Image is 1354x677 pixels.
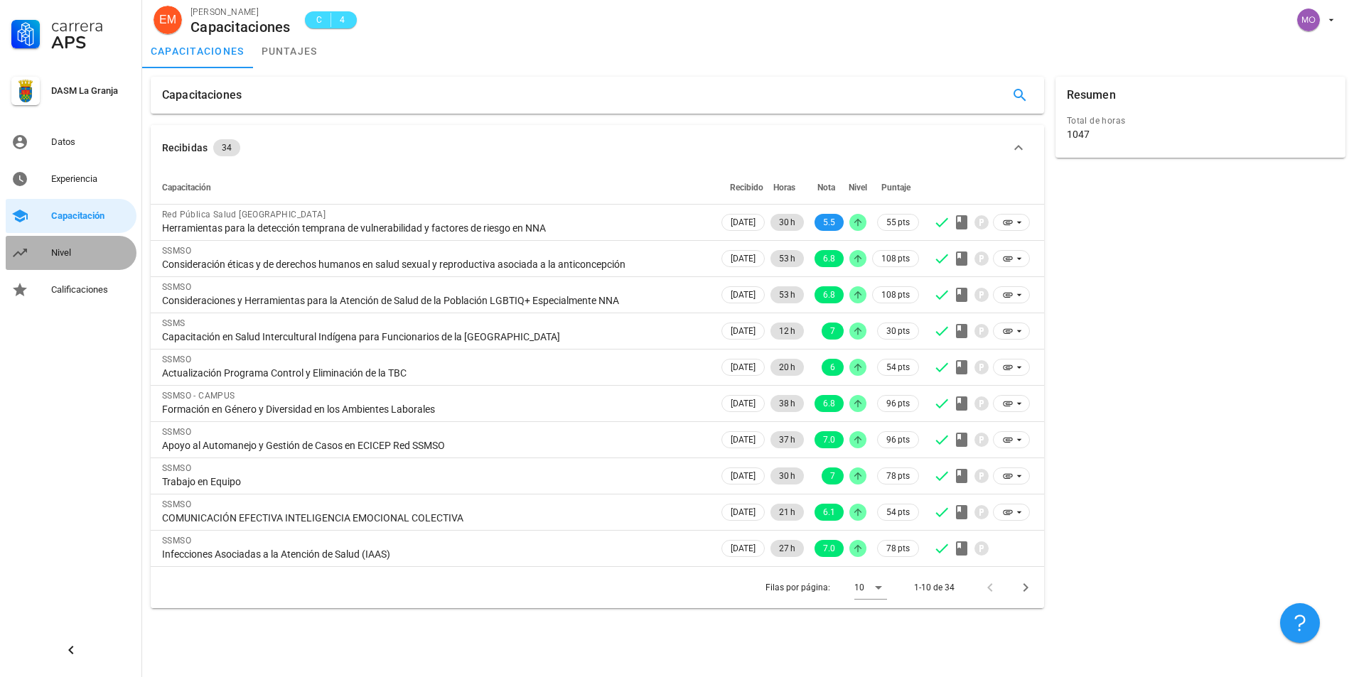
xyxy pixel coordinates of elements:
[731,251,756,266] span: [DATE]
[731,359,756,375] span: [DATE]
[731,541,756,556] span: [DATE]
[190,19,291,35] div: Capacitaciones
[830,323,835,340] span: 7
[162,77,242,114] div: Capacitaciones
[779,540,795,557] span: 27 h
[807,170,847,205] th: Nota
[51,284,131,296] div: Calificaciones
[881,183,910,193] span: Puntaje
[162,475,707,488] div: Trabajo en Equipo
[731,432,756,448] span: [DATE]
[765,567,887,608] div: Filas por página:
[886,215,910,229] span: 55 pts
[313,13,325,27] span: C
[731,287,756,303] span: [DATE]
[847,170,869,205] th: Nivel
[51,247,131,259] div: Nivel
[817,183,835,193] span: Nota
[6,199,136,233] a: Capacitación
[719,170,768,205] th: Recibido
[162,367,707,379] div: Actualización Programa Control y Eliminación de la TBC
[730,183,763,193] span: Recibido
[823,250,835,267] span: 6.8
[881,251,910,266] span: 108 pts
[162,499,191,509] span: SSMSO
[823,431,835,448] span: 7.0
[190,5,291,19] div: [PERSON_NAME]
[779,504,795,521] span: 21 h
[886,396,910,411] span: 96 pts
[162,318,186,328] span: SSMS
[830,467,835,484] span: 7
[869,170,922,205] th: Puntaje
[151,170,719,205] th: Capacitación
[823,395,835,412] span: 6.8
[731,504,756,520] span: [DATE]
[51,210,131,222] div: Capacitación
[886,433,910,447] span: 96 pts
[830,359,835,376] span: 6
[151,125,1044,170] button: Recibidas 34
[779,431,795,448] span: 37 h
[162,330,707,343] div: Capacitación en Salud Intercultural Indígena para Funcionarios de la [GEOGRAPHIC_DATA]
[854,576,887,599] div: 10Filas por página:
[886,469,910,483] span: 78 pts
[779,323,795,340] span: 12 h
[253,34,326,68] a: puntajes
[849,183,867,193] span: Nivel
[914,581,955,594] div: 1-10 de 34
[337,13,348,27] span: 4
[779,467,795,484] span: 30 h
[162,222,707,234] div: Herramientas para la detección temprana de vulnerabilidad y factores de riesgo en NNA
[823,214,835,231] span: 5.5
[162,258,707,271] div: Consideración éticas y de derechos humanos en salud sexual y reproductiva asociada a la anticonce...
[162,183,211,193] span: Capacitación
[162,354,191,364] span: SSMSO
[162,463,191,473] span: SSMSO
[768,170,807,205] th: Horas
[162,427,191,437] span: SSMSO
[886,324,910,338] span: 30 pts
[779,214,795,231] span: 30 h
[823,286,835,303] span: 6.8
[731,215,756,230] span: [DATE]
[886,505,910,519] span: 54 pts
[162,511,707,524] div: COMUNICACIÓN EFECTIVA INTELIGENCIA EMOCIONAL COLECTIVA
[823,504,835,521] span: 6.1
[162,210,326,220] span: Red Pública Salud [GEOGRAPHIC_DATA]
[779,286,795,303] span: 53 h
[1067,114,1334,128] div: Total de horas
[779,250,795,267] span: 53 h
[222,139,232,156] span: 34
[51,173,131,185] div: Experiencia
[162,536,191,546] span: SSMSO
[6,125,136,159] a: Datos
[162,140,208,156] div: Recibidas
[731,468,756,484] span: [DATE]
[6,273,136,307] a: Calificaciones
[162,403,707,416] div: Formación en Género y Diversidad en los Ambientes Laborales
[162,246,191,256] span: SSMSO
[773,183,795,193] span: Horas
[823,540,835,557] span: 7.0
[162,439,707,452] div: Apoyo al Automanejo y Gestión de Casos en ECICEP Red SSMSO
[1013,575,1038,600] button: Página siguiente
[731,323,756,339] span: [DATE]
[779,395,795,412] span: 38 h
[154,6,182,34] div: avatar
[162,294,707,307] div: Consideraciones y Herramientas para la Atención de Salud de la Población LGBTIQ+ Especialmente NNA
[162,548,707,560] div: Infecciones Asociadas a la Atención de Salud (IAAS)
[51,136,131,148] div: Datos
[886,360,910,374] span: 54 pts
[881,288,910,302] span: 108 pts
[854,581,864,594] div: 10
[1297,9,1320,31] div: avatar
[159,6,176,34] span: EM
[779,359,795,376] span: 20 h
[6,162,136,196] a: Experiencia
[142,34,253,68] a: capacitaciones
[162,282,191,292] span: SSMSO
[51,34,131,51] div: APS
[51,85,131,97] div: DASM La Granja
[1067,128,1090,141] div: 1047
